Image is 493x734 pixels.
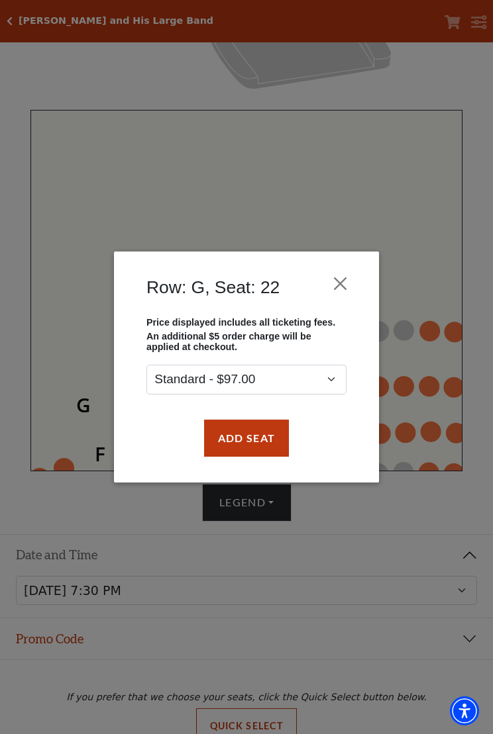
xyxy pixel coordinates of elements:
button: Add Seat [204,420,289,457]
div: Accessibility Menu [450,696,479,725]
p: An additional $5 order charge will be applied at checkout. [146,331,347,352]
h4: Row: G, Seat: 22 [146,277,280,298]
button: Close [328,271,353,296]
p: Price displayed includes all ticketing fees. [146,317,347,328]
